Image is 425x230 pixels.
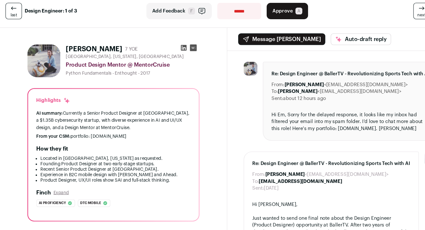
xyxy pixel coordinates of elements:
[62,62,187,70] div: Product Design Mentor @ MentorCruise
[142,12,173,19] span: Add Feedback
[236,178,247,184] dt: Sent:
[309,36,366,47] button: Auto-draft reply
[236,165,248,171] dt: From:
[254,109,402,128] div: Hi Em, Sorry for the delayed response, it looks like my inbox had filtered your email into my spa...
[260,87,375,94] dd: <[EMAIL_ADDRESS][DOMAIN_NAME]>
[404,8,420,23] a: Close
[266,82,303,86] b: [PERSON_NAME]
[242,172,320,177] b: [EMAIL_ADDRESS][DOMAIN_NAME]
[247,178,261,184] dd: [DATE]
[236,155,384,161] span: Re: Design Engineer @ BallerTV - Revolutionizing Sports Tech with AI
[34,107,178,127] div: Currently a Senior Product Designer at [GEOGRAPHIC_DATA], a $1.35B cybersecurity startup, with di...
[248,166,285,170] b: [PERSON_NAME]
[249,8,288,23] button: Approve A
[62,71,187,76] div: Python Fundamentals - Enthought - 2017
[10,17,16,22] span: last
[34,130,178,135] div: portfolio: [DOMAIN_NAME]
[254,87,260,94] dt: To:
[23,12,72,19] strong: Design Engineer: 1 of 3
[50,183,64,188] button: Expand
[34,96,66,102] div: Highlights
[26,222,187,230] h2: Experience
[276,12,283,19] span: A
[38,171,178,176] li: Product Designer, UX/UI roles show SAI and full-stack thinking.
[397,147,410,160] img: 9240684-medium_jpg
[26,46,56,77] img: a92e450d78d56b3c78d8d92aeedb7693e8c047fc729399af5063e71bbc766ed6
[5,8,21,23] a: last
[260,88,297,93] b: [PERSON_NAME]
[38,166,178,171] li: Experience in B2C mobile design with [PERSON_NAME] and Ahead.
[266,81,381,87] dd: <[EMAIL_ADDRESS][DOMAIN_NAME]>
[409,17,415,22] span: esc
[137,8,198,23] button: Add Feedback F
[236,193,384,200] div: Hi [PERSON_NAME],
[34,140,64,148] h2: How they fit
[62,55,172,61] span: [GEOGRAPHIC_DATA], [US_STATE], [GEOGRAPHIC_DATA]
[254,71,402,77] span: Re: Design Engineer @ BallerTV - Revolutionizing Sports Tech with AI
[38,161,178,166] li: Recent Senior Product Designer at [GEOGRAPHIC_DATA].
[34,181,47,189] h2: Finch
[223,36,304,47] button: Message [PERSON_NAME]
[117,48,129,54] div: 7 YOE
[75,192,95,198] span: Dtc mobile
[255,12,274,19] span: Approve
[390,17,398,22] span: next
[236,171,242,178] dt: To:
[34,130,66,135] span: From your CSM:
[62,46,114,55] h1: [PERSON_NAME]
[38,156,178,161] li: Founding Product Designer at two early-stage startups.
[254,94,265,100] dt: Sent:
[248,165,363,171] dd: <[EMAIL_ADDRESS][DOMAIN_NAME]>
[254,81,266,87] dt: From:
[34,109,59,113] span: AI summary:
[265,94,305,100] dd: about 12 hours ago
[38,151,178,156] li: Located in [GEOGRAPHIC_DATA], [US_STATE] as requested.
[228,63,241,76] img: a92e450d78d56b3c78d8d92aeedb7693e8c047fc729399af5063e71bbc766ed6
[176,12,182,19] span: F
[387,8,402,23] a: next
[36,192,62,198] span: Ai proficiency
